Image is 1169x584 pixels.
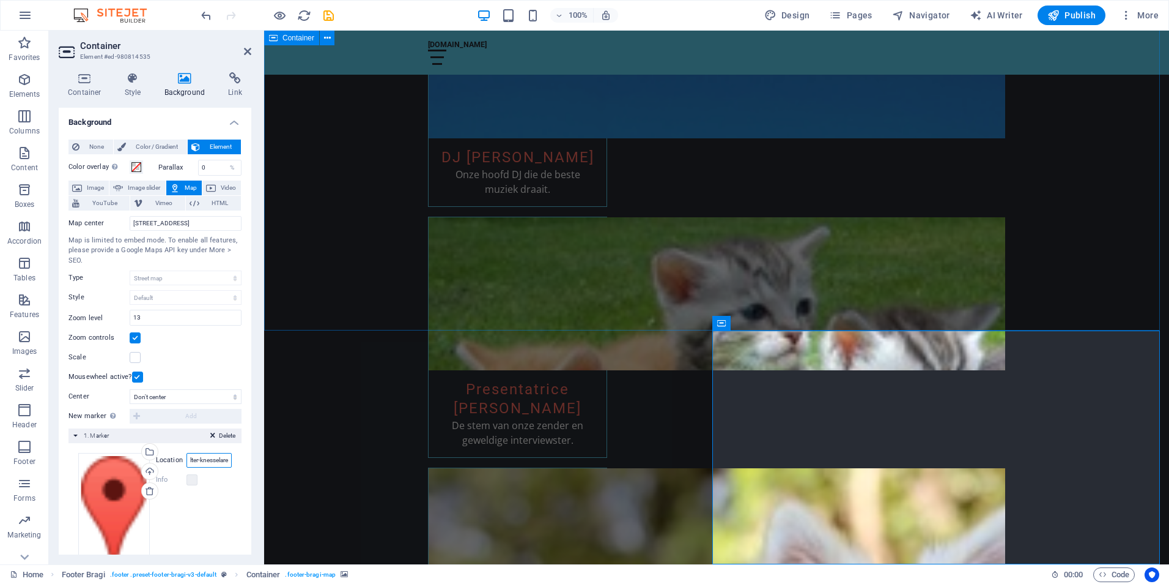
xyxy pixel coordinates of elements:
[83,196,126,211] span: YouTube
[224,160,241,175] div: %
[15,200,35,209] p: Boxes
[70,8,162,23] img: Editor Logo
[68,389,130,404] label: Center
[759,6,815,25] div: Design (Ctrl+Alt+Y)
[186,196,241,211] button: HTML
[13,493,35,503] p: Forms
[68,140,113,154] button: None
[15,383,34,393] p: Slider
[11,163,38,173] p: Content
[1115,6,1163,25] button: More
[219,181,237,195] span: Video
[158,164,198,171] label: Parallax
[156,473,186,487] label: Info
[68,315,130,321] label: Zoom level
[829,9,872,21] span: Pages
[1120,9,1159,21] span: More
[68,370,132,384] label: Mousewheel active?
[1038,6,1105,25] button: Publish
[12,420,37,430] p: Header
[550,8,594,23] button: 100%
[156,453,186,468] label: Location
[62,567,105,582] span: Click to select. Double-click to edit
[199,8,213,23] button: undo
[9,126,40,136] p: Columns
[199,9,213,23] i: Undo: Change marker (Ctrl+Z)
[9,53,40,62] p: Favorites
[272,8,287,23] button: Click here to leave preview mode and continue editing
[109,181,165,195] button: Image slider
[7,530,41,540] p: Marketing
[10,310,39,320] p: Features
[127,181,161,195] span: Image slider
[202,181,241,195] button: Video
[110,567,217,582] span: . footer .preset-footer-bragi-v3-default
[83,140,109,154] span: None
[68,216,130,231] label: Map center
[68,350,130,365] label: Scale
[186,453,232,468] input: Location...
[68,409,130,424] label: New marker
[1093,567,1135,582] button: Code
[62,567,348,582] nav: breadcrumb
[285,567,336,582] span: . footer-bragi-map
[80,40,251,51] h2: Container
[569,8,588,23] h6: 100%
[146,196,181,211] span: Vimeo
[321,8,336,23] button: save
[297,8,311,23] button: reload
[764,9,810,21] span: Design
[188,140,241,154] button: Element
[892,9,950,21] span: Navigator
[68,290,130,305] label: Style
[183,181,198,195] span: Map
[759,6,815,25] button: Design
[13,273,35,283] p: Tables
[221,571,227,578] i: This element is a customizable preset
[130,196,185,211] button: Vimeo
[207,430,239,441] button: Delete
[341,571,348,578] i: This element contains a background
[970,9,1023,21] span: AI Writer
[1072,570,1074,579] span: :
[86,181,105,195] span: Image
[68,181,109,195] button: Image
[1064,567,1083,582] span: 00 00
[12,346,37,356] p: Images
[68,236,242,266] div: Map is limited to embed mode. To enable all features, please provide a Google Maps API key under ...
[7,236,42,246] p: Accordion
[59,108,251,130] h4: Background
[1047,9,1096,21] span: Publish
[1099,567,1129,582] span: Code
[68,271,130,285] label: Type
[10,567,43,582] a: Click to cancel selection. Double-click to open Pages
[824,6,877,25] button: Pages
[1145,567,1159,582] button: Usercentrics
[9,89,40,99] p: Elements
[600,10,611,21] i: On resize automatically adjust zoom level to fit chosen device.
[78,453,150,578] div: Select files from the file manager, stock photos, or upload file(s)
[203,196,237,211] span: HTML
[68,196,130,211] button: YouTube
[68,160,130,174] label: Color overlay
[166,181,202,195] button: Map
[114,140,187,154] button: Color / Gradient
[130,140,183,154] span: Color / Gradient
[246,567,281,582] span: Click to select. Double-click to edit
[80,51,227,62] h3: Element #ed-980814535
[204,140,237,154] span: Element
[13,457,35,466] p: Footer
[282,34,314,42] span: Container
[1051,567,1083,582] h6: Session time
[219,72,251,98] h4: Link
[297,9,311,23] i: Reload page
[59,72,116,98] h4: Container
[887,6,955,25] button: Navigator
[155,72,219,98] h4: Background
[322,9,336,23] i: Save (Ctrl+S)
[84,432,109,439] span: 1. Marker
[965,6,1028,25] button: AI Writer
[68,331,130,345] label: Zoom controls
[116,72,155,98] h4: Style
[219,430,235,441] span: Delete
